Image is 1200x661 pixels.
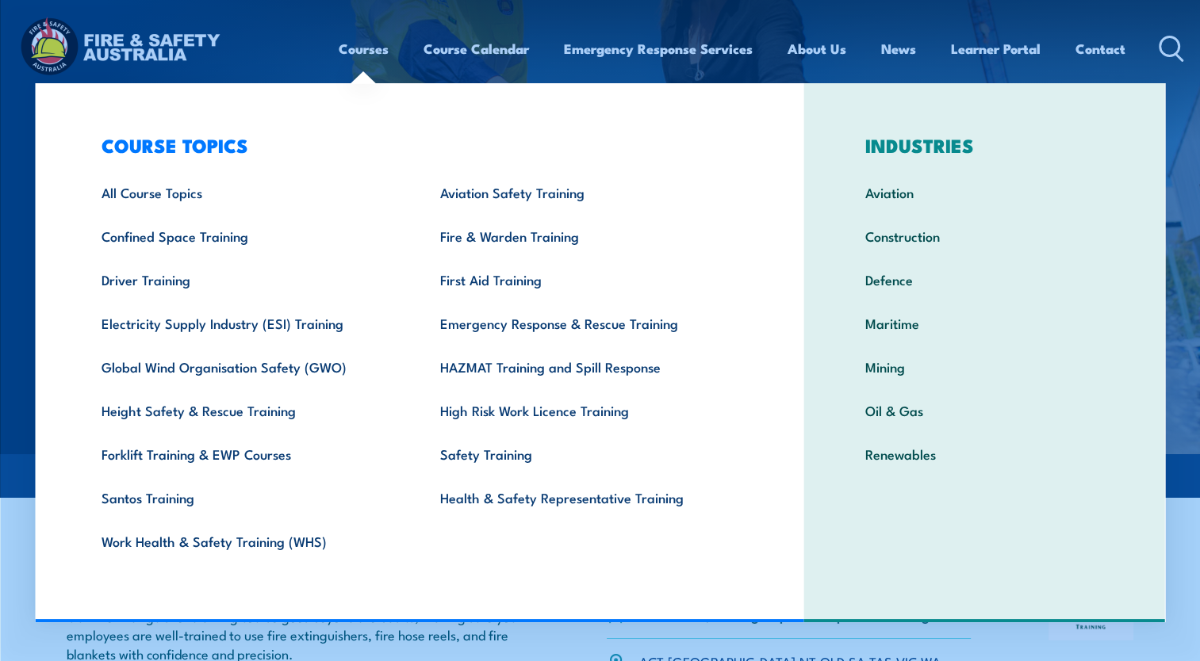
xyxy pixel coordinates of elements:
a: Emergency Response Services [564,28,753,70]
a: Maritime [841,301,1129,345]
a: First Aid Training [416,258,754,301]
h3: COURSE TOPICS [77,134,754,156]
a: About Us [788,28,846,70]
a: Confined Space Training [77,214,416,258]
a: Fire & Warden Training [416,214,754,258]
a: Santos Training [77,476,416,519]
a: Electricity Supply Industry (ESI) Training [77,301,416,345]
a: Driver Training [77,258,416,301]
a: High Risk Work Licence Training [416,388,754,432]
a: Course Calendar [424,28,529,70]
a: Aviation [841,170,1129,214]
a: All Course Topics [77,170,416,214]
a: Learner Portal [951,28,1041,70]
a: Work Health & Safety Training (WHS) [77,519,416,563]
a: Health & Safety Representative Training [416,476,754,519]
a: Mining [841,345,1129,388]
a: News [881,28,916,70]
a: Defence [841,258,1129,301]
a: Contact [1075,28,1125,70]
a: Safety Training [416,432,754,476]
a: Aviation Safety Training [416,170,754,214]
a: Oil & Gas [841,388,1129,432]
a: HAZMAT Training and Spill Response [416,345,754,388]
a: Forklift Training & EWP Courses [77,432,416,476]
a: Construction [841,214,1129,258]
a: Emergency Response & Rescue Training [416,301,754,345]
a: Courses [339,28,389,70]
p: Individuals, Small groups or Corporate bookings [639,606,936,624]
h3: INDUSTRIES [841,134,1129,156]
a: Height Safety & Rescue Training [77,388,416,432]
a: Global Wind Organisation Safety (GWO) [77,345,416,388]
a: Renewables [841,432,1129,476]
